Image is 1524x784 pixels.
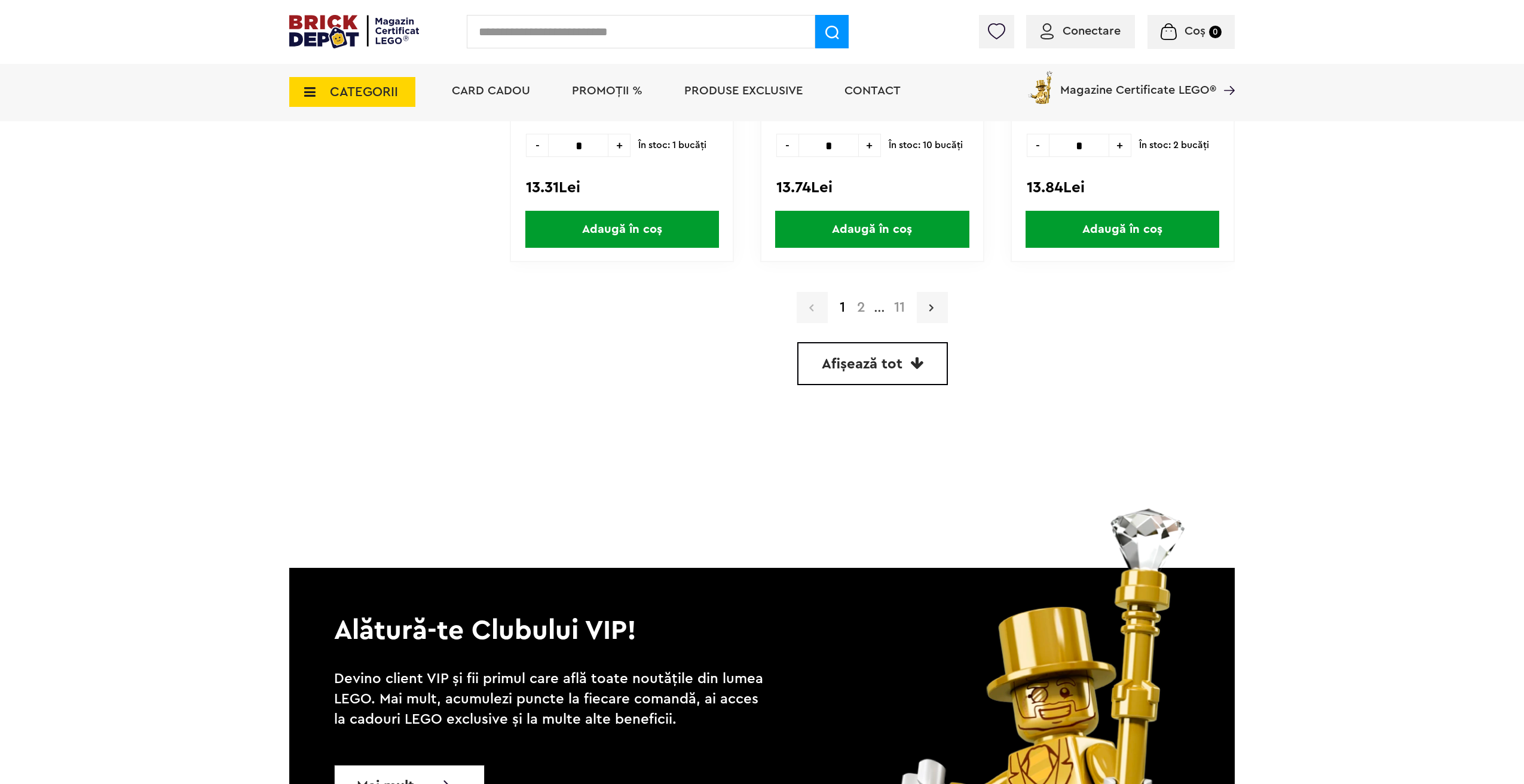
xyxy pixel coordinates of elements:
span: Coș [1185,25,1205,37]
span: În stoc: 10 bucăţi [889,134,963,157]
a: PROMOȚII % [572,85,642,97]
p: Alătură-te Clubului VIP! [289,568,1235,649]
span: CATEGORII [330,85,398,99]
a: Afișează tot [797,342,948,385]
span: + [859,134,881,157]
span: - [776,134,798,157]
a: 11 [888,300,911,315]
span: Magazine Certificate LEGO® [1060,69,1216,96]
div: 13.31Lei [526,180,718,195]
span: + [608,134,631,157]
a: Conectare [1041,25,1121,37]
a: Adaugă în coș [1012,211,1234,248]
span: - [1027,134,1049,157]
a: 2 [851,300,871,315]
span: Adaugă în coș [775,211,969,248]
div: 13.74Lei [776,180,968,195]
a: Pagina urmatoare [917,292,948,323]
span: Adaugă în coș [525,211,719,248]
a: Contact [844,85,901,97]
span: - [526,134,548,157]
div: 13.84Lei [1027,180,1219,195]
strong: 1 [834,300,851,315]
span: ... [871,305,888,313]
span: În stoc: 2 bucăţi [1139,134,1209,157]
span: În stoc: 1 bucăţi [638,134,706,157]
a: Magazine Certificate LEGO® [1216,69,1235,81]
a: Adaugă în coș [761,211,983,248]
a: Card Cadou [452,85,530,97]
p: Devino client VIP și fii primul care află toate noutățile din lumea LEGO. Mai mult, acumulezi pun... [334,669,770,730]
a: Produse exclusive [684,85,803,97]
span: + [1109,134,1131,157]
small: 0 [1209,26,1222,38]
span: Conectare [1063,25,1121,37]
span: Afișează tot [822,357,902,371]
a: Adaugă în coș [511,211,733,248]
span: Adaugă în coș [1026,211,1219,248]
